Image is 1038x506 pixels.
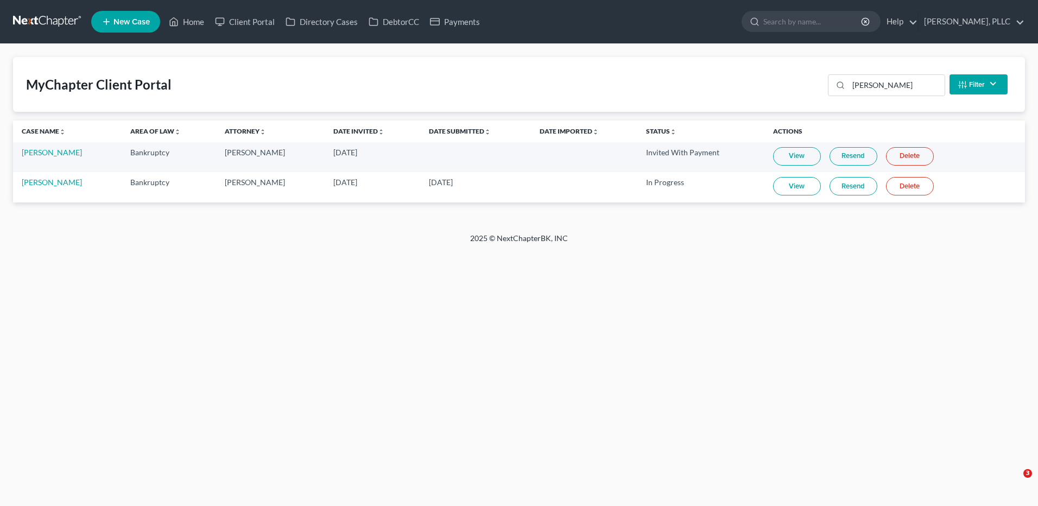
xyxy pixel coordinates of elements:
[637,142,764,172] td: Invited With Payment
[259,129,266,135] i: unfold_more
[333,127,384,135] a: Date Invitedunfold_more
[764,121,1025,142] th: Actions
[1023,469,1032,478] span: 3
[886,177,934,195] a: Delete
[59,129,66,135] i: unfold_more
[333,148,357,157] span: [DATE]
[950,74,1008,94] button: Filter
[773,177,821,195] a: View
[280,12,363,31] a: Directory Cases
[163,12,210,31] a: Home
[429,127,491,135] a: Date Submittedunfold_more
[763,11,863,31] input: Search by name...
[592,129,599,135] i: unfold_more
[378,129,384,135] i: unfold_more
[429,178,453,187] span: [DATE]
[646,127,676,135] a: Statusunfold_more
[22,178,82,187] a: [PERSON_NAME]
[216,172,325,202] td: [PERSON_NAME]
[210,12,280,31] a: Client Portal
[484,129,491,135] i: unfold_more
[122,142,217,172] td: Bankruptcy
[540,127,599,135] a: Date Importedunfold_more
[225,127,266,135] a: Attorneyunfold_more
[22,148,82,157] a: [PERSON_NAME]
[113,18,150,26] span: New Case
[130,127,181,135] a: Area of Lawunfold_more
[670,129,676,135] i: unfold_more
[210,233,828,252] div: 2025 © NextChapterBK, INC
[637,172,764,202] td: In Progress
[881,12,917,31] a: Help
[773,147,821,166] a: View
[174,129,181,135] i: unfold_more
[216,142,325,172] td: [PERSON_NAME]
[122,172,217,202] td: Bankruptcy
[1001,469,1027,495] iframe: Intercom live chat
[830,147,877,166] a: Resend
[830,177,877,195] a: Resend
[26,76,172,93] div: MyChapter Client Portal
[886,147,934,166] a: Delete
[22,127,66,135] a: Case Nameunfold_more
[425,12,485,31] a: Payments
[333,178,357,187] span: [DATE]
[363,12,425,31] a: DebtorCC
[849,75,945,96] input: Search...
[919,12,1024,31] a: [PERSON_NAME], PLLC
